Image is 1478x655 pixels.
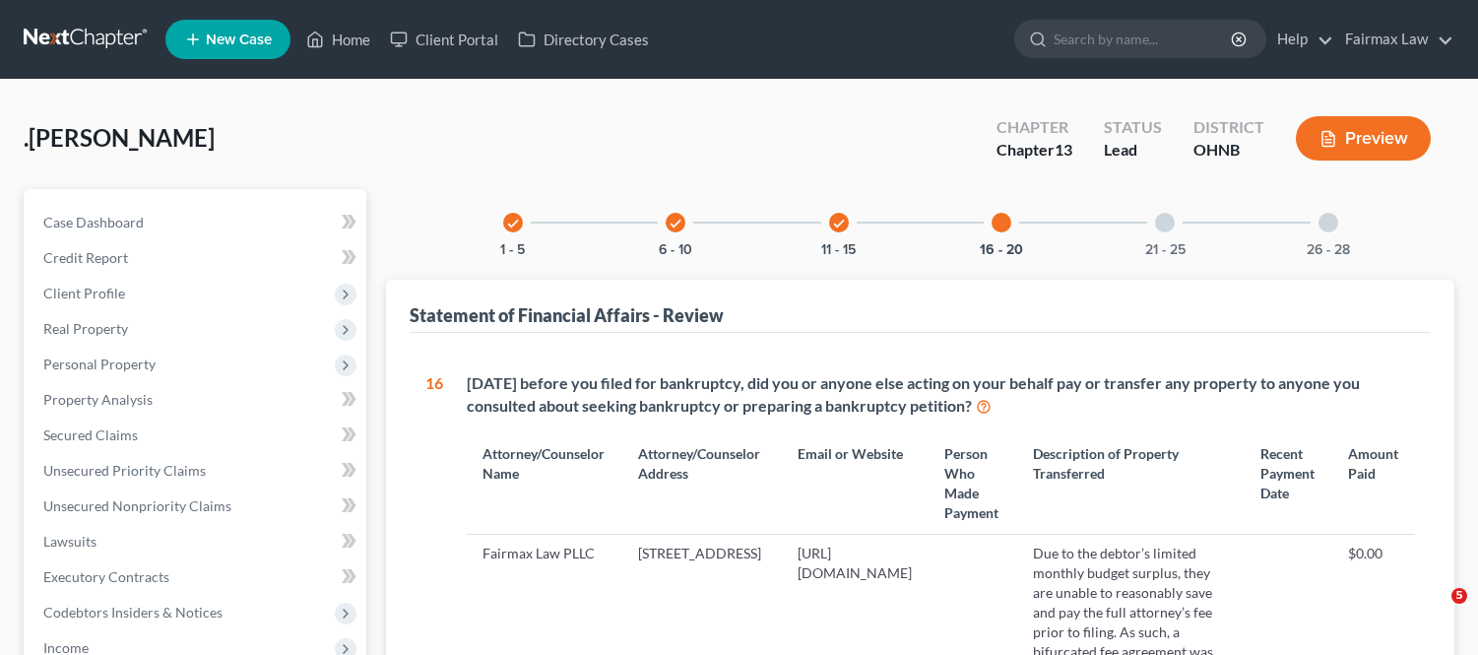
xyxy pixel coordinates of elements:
[929,432,1018,534] th: Person Who Made Payment
[1245,432,1332,534] th: Recent Payment Date
[782,432,929,534] th: Email or Website
[1335,22,1453,57] a: Fairmax Law
[467,432,622,534] th: Attorney/Counselor Name
[28,382,366,418] a: Property Analysis
[1193,139,1264,162] div: OHNB
[296,22,380,57] a: Home
[506,217,520,230] i: check
[28,240,366,276] a: Credit Report
[1296,116,1431,161] button: Preview
[24,123,215,152] span: .[PERSON_NAME]
[1451,588,1467,604] span: 5
[28,489,366,524] a: Unsecured Nonpriority Claims
[1193,116,1264,139] div: District
[1267,22,1333,57] a: Help
[43,391,153,408] span: Property Analysis
[43,285,125,301] span: Client Profile
[821,243,856,257] button: 11 - 15
[1055,140,1072,159] span: 13
[500,243,525,257] button: 1 - 5
[1307,243,1350,257] button: 26 - 28
[43,426,138,443] span: Secured Claims
[410,303,724,327] div: Statement of Financial Affairs - Review
[1411,588,1458,635] iframe: Intercom live chat
[508,22,659,57] a: Directory Cases
[380,22,508,57] a: Client Portal
[43,356,156,372] span: Personal Property
[659,243,692,257] button: 6 - 10
[996,139,1072,162] div: Chapter
[206,33,272,47] span: New Case
[43,497,231,514] span: Unsecured Nonpriority Claims
[43,249,128,266] span: Credit Report
[1104,116,1162,139] div: Status
[832,217,846,230] i: check
[28,453,366,489] a: Unsecured Priority Claims
[28,559,366,595] a: Executory Contracts
[1332,432,1415,534] th: Amount Paid
[1104,139,1162,162] div: Lead
[996,116,1072,139] div: Chapter
[43,320,128,337] span: Real Property
[1054,21,1234,57] input: Search by name...
[1017,432,1244,534] th: Description of Property Transferred
[43,533,96,550] span: Lawsuits
[28,418,366,453] a: Secured Claims
[467,372,1415,418] div: [DATE] before you filed for bankruptcy, did you or anyone else acting on your behalf pay or trans...
[43,462,206,479] span: Unsecured Priority Claims
[669,217,682,230] i: check
[28,205,366,240] a: Case Dashboard
[43,568,169,585] span: Executory Contracts
[43,604,223,621] span: Codebtors Insiders & Notices
[980,243,1023,257] button: 16 - 20
[43,214,144,230] span: Case Dashboard
[622,432,782,534] th: Attorney/Counselor Address
[1145,243,1186,257] button: 21 - 25
[28,524,366,559] a: Lawsuits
